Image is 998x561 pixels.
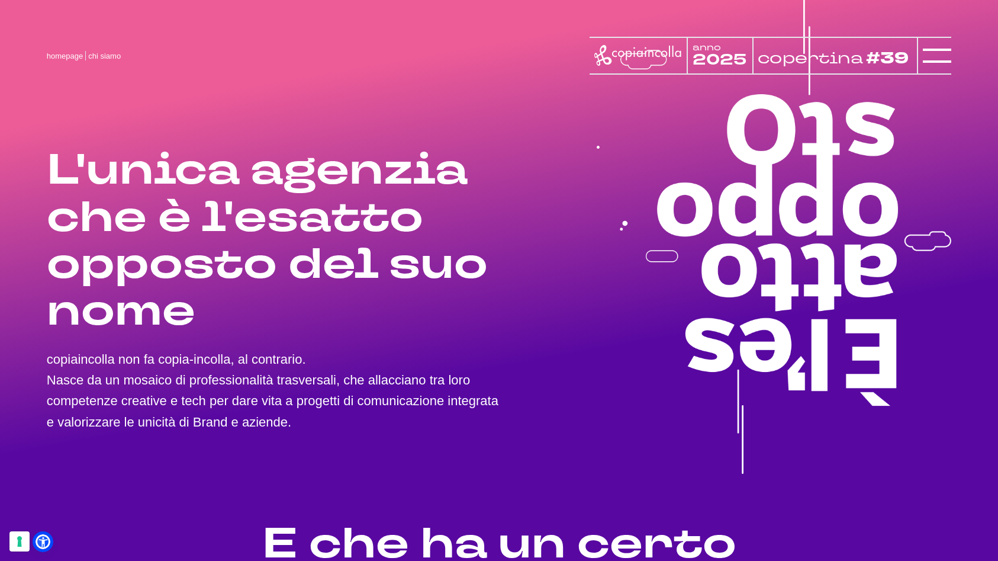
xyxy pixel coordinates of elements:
button: Le tue preferenze relative al consenso per le tecnologie di tracciamento [9,531,30,552]
h1: L'unica agenzia che è l'esatto opposto del suo nome [47,147,499,335]
tspan: 2025 [693,50,746,70]
span: chi siamo [88,52,121,60]
tspan: #39 [868,47,912,70]
tspan: copertina [757,47,865,68]
tspan: anno [693,42,721,53]
a: Open Accessibility Menu [36,534,50,549]
p: copiaincolla non fa copia-incolla, al contrario. Nasce da un mosaico di professionalità trasversa... [47,349,499,432]
a: homepage [47,52,83,60]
